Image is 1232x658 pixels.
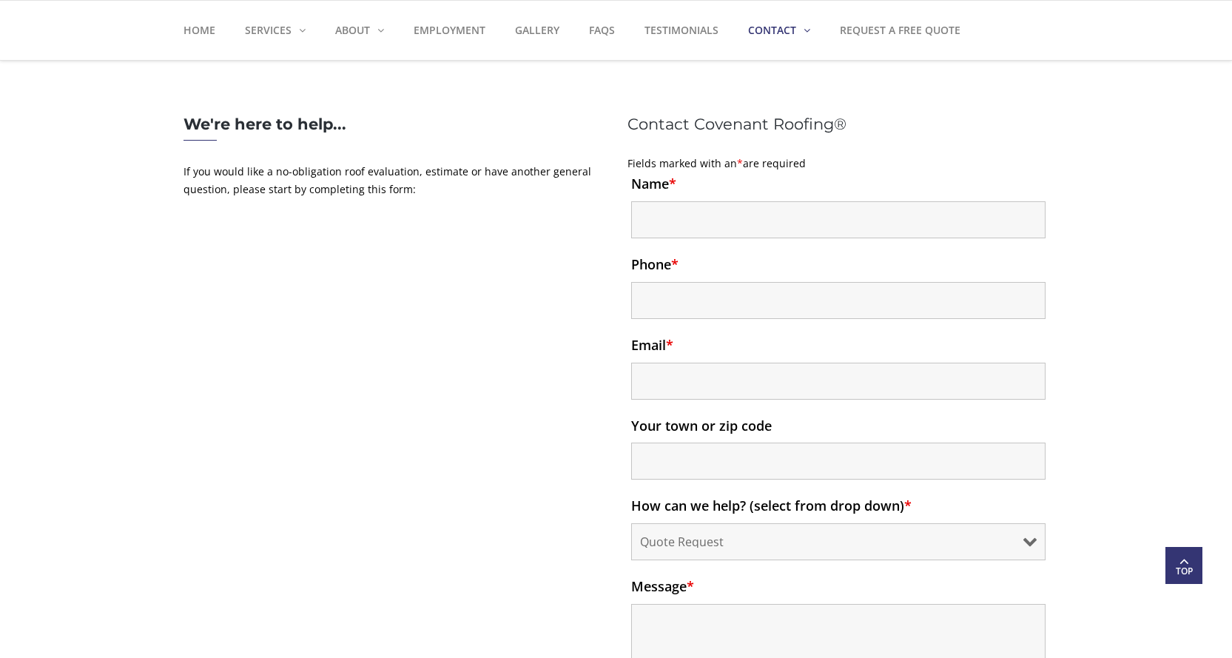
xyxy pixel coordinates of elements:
[230,1,320,60] a: Services
[414,23,485,37] strong: Employment
[631,338,673,352] label: Email
[631,498,912,513] label: How can we help? (select from drop down)
[630,1,733,60] a: Testimonials
[184,23,215,37] strong: Home
[1165,564,1202,579] span: Top
[631,176,676,191] label: Name
[184,115,605,132] h3: We're here to help...
[515,23,559,37] strong: Gallery
[184,1,230,60] a: Home
[399,1,500,60] a: Employment
[840,23,960,37] strong: Request a Free Quote
[733,1,825,60] a: Contact
[335,23,370,37] strong: About
[589,23,615,37] strong: FAQs
[1165,547,1202,584] a: Top
[748,23,796,37] strong: Contact
[574,1,630,60] a: FAQs
[500,1,574,60] a: Gallery
[644,23,718,37] strong: Testimonials
[627,115,1049,132] h3: Contact Covenant Roofing®
[627,155,1049,172] div: Fields marked with an are required
[245,23,292,37] strong: Services
[631,257,679,272] label: Phone
[320,1,399,60] a: About
[631,579,694,594] label: Message
[631,418,772,433] label: Your town or zip code
[184,163,605,198] p: If you would like a no-obligation roof evaluation, estimate or have another general question, ple...
[825,1,975,60] a: Request a Free Quote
